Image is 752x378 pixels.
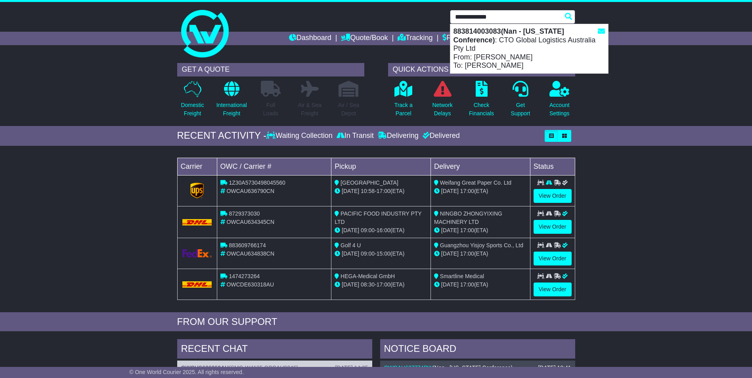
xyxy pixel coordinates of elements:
[469,80,494,122] a: CheckFinancials
[421,132,460,140] div: Delivered
[361,281,375,288] span: 08:30
[434,250,527,258] div: (ETA)
[177,158,217,175] td: Carrier
[181,101,204,118] p: Domestic Freight
[434,187,527,195] div: (ETA)
[335,210,421,225] span: PACIFIC FOOD INDUSTRY PTY LTD
[549,101,570,118] p: Account Settings
[530,158,575,175] td: Status
[335,187,427,195] div: - (ETA)
[342,188,359,194] span: [DATE]
[181,365,368,371] div: ( )
[341,273,395,279] span: HEGA-Medical GmbH
[377,281,390,288] span: 17:00
[441,250,459,257] span: [DATE]
[534,220,572,234] a: View Order
[231,365,297,371] span: SMG-W4185 GBCAU0246
[440,273,484,279] span: Smartline Medical
[377,250,390,257] span: 15:00
[441,227,459,233] span: [DATE]
[335,250,427,258] div: - (ETA)
[384,365,433,371] a: OWCAU637774PW
[460,250,474,257] span: 17:00
[534,283,572,296] a: View Order
[377,227,390,233] span: 16:00
[229,273,260,279] span: 1474273264
[434,210,502,225] span: NINGBO ZHONGYIXING MACHINERY LTD
[361,250,375,257] span: 09:00
[335,281,427,289] div: - (ETA)
[229,242,266,248] span: 883609766174
[229,210,260,217] span: 8729373030
[182,249,212,258] img: GetCarrierServiceLogo
[298,101,321,118] p: Air & Sea Freight
[380,339,575,361] div: NOTICE BOARD
[342,281,359,288] span: [DATE]
[441,188,459,194] span: [DATE]
[376,132,421,140] div: Delivering
[361,227,375,233] span: 09:00
[341,32,388,45] a: Quote/Book
[335,132,376,140] div: In Transit
[289,32,331,45] a: Dashboard
[440,242,523,248] span: Guangzhou Yisjoy Sports Co., Ltd
[453,27,564,44] strong: 883814003083(Nan - [US_STATE] Conference)
[432,101,452,118] p: Network Delays
[510,80,530,122] a: GetSupport
[182,281,212,288] img: DHL.png
[226,281,274,288] span: OWCDE630318AU
[450,24,608,73] div: : CTO Global Logistics Australia Pty Ltd From: [PERSON_NAME] To: [PERSON_NAME]
[216,80,247,122] a: InternationalFreight
[538,365,571,371] div: [DATE] 10:41
[177,63,364,76] div: GET A QUOTE
[177,316,575,328] div: FROM OUR SUPPORT
[460,227,474,233] span: 17:00
[460,281,474,288] span: 17:00
[460,188,474,194] span: 17:00
[266,132,334,140] div: Waiting Collection
[342,250,359,257] span: [DATE]
[469,101,494,118] p: Check Financials
[335,226,427,235] div: - (ETA)
[217,158,331,175] td: OWC / Carrier #
[177,130,267,141] div: RECENT ACTIVITY -
[226,219,274,225] span: OWCAU634345CN
[338,101,360,118] p: Air / Sea Depot
[182,219,212,225] img: DHL.png
[341,179,398,186] span: [GEOGRAPHIC_DATA]
[434,365,511,371] span: Nan - [US_STATE] Conference
[261,101,281,118] p: Full Loads
[440,179,511,186] span: Weifang Great Paper Co. Ltd
[190,183,204,199] img: GetCarrierServiceLogo
[226,188,274,194] span: OWCAU636790CN
[361,188,375,194] span: 10:58
[180,80,204,122] a: DomesticFreight
[229,179,285,186] span: 1Z30A5730498045560
[394,80,413,122] a: Track aParcel
[549,80,570,122] a: AccountSettings
[342,227,359,233] span: [DATE]
[129,369,244,375] span: © One World Courier 2025. All rights reserved.
[441,281,459,288] span: [DATE]
[384,365,571,371] div: ( )
[434,226,527,235] div: (ETA)
[388,63,575,76] div: QUICK ACTIONS
[341,242,361,248] span: Golf 4 U
[177,339,372,361] div: RECENT CHAT
[226,250,274,257] span: OWCAU634838CN
[534,252,572,265] a: View Order
[181,365,229,371] a: OWCUS636862AU
[377,188,390,194] span: 17:00
[434,281,527,289] div: (ETA)
[534,189,572,203] a: View Order
[335,365,368,371] div: [DATE] 14:05
[398,32,432,45] a: Tracking
[432,80,453,122] a: NetworkDelays
[331,158,431,175] td: Pickup
[216,101,247,118] p: International Freight
[431,158,530,175] td: Delivery
[442,32,478,45] a: Financials
[511,101,530,118] p: Get Support
[394,101,413,118] p: Track a Parcel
